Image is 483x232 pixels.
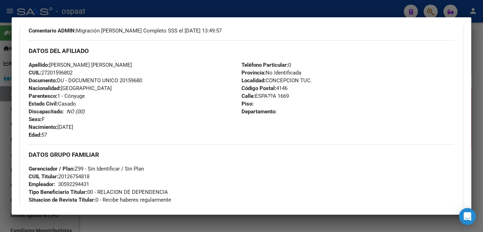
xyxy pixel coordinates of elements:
strong: Nacionalidad: [29,85,61,91]
span: CONCEPCION TUC. [241,77,312,84]
strong: Tipo Beneficiario Titular: [29,189,87,195]
span: 0 [241,62,291,68]
strong: Situacion de Revista Titular: [29,197,95,203]
strong: Discapacitado: [29,108,64,115]
strong: Calle: [241,93,255,99]
div: 30592294431 [58,180,89,188]
span: [DATE] [29,124,73,130]
span: 57 [29,132,47,138]
span: DU - DOCUMENTO UNICO 20159680 [29,77,142,84]
span: Migración [PERSON_NAME] Completo SSS el [DATE] 13:49:57 [29,27,222,35]
i: NO (00) [66,108,85,115]
span: [GEOGRAPHIC_DATA] [29,85,112,91]
span: 1 - Cónyuge [29,93,85,99]
span: 20126754818 [29,173,89,180]
strong: Nacimiento: [29,124,57,130]
strong: Teléfono Particular: [241,62,288,68]
span: No Identificada [241,70,301,76]
strong: Código Postal: [241,85,276,91]
span: 4146 [241,85,287,91]
strong: Comentario ADMIN: [29,28,76,34]
strong: Piso: [241,101,254,107]
strong: Documento: [29,77,57,84]
span: 00 - RELACION DE DEPENDENCIA [29,189,168,195]
span: ESPA??A 1669 [241,93,289,99]
span: 0 - Recibe haberes regularmente [29,197,171,203]
span: Casado [29,101,76,107]
strong: Gerenciador / Plan: [29,166,75,172]
span: [PERSON_NAME] [PERSON_NAME] [29,62,132,68]
h3: DATOS DEL AFILIADO [29,47,454,55]
h3: DATOS GRUPO FAMILIAR [29,151,454,159]
strong: Parentesco: [29,93,57,99]
strong: Empleador: [29,181,55,188]
strong: CUIL: [29,70,41,76]
div: Open Intercom Messenger [459,208,476,225]
strong: CUIL Titular: [29,173,58,180]
strong: Localidad: [241,77,266,84]
strong: Estado Civil: [29,101,58,107]
span: 27201596802 [29,70,72,76]
strong: Provincia: [241,70,266,76]
strong: Departamento: [241,108,277,115]
span: F [29,116,45,123]
strong: Edad: [29,132,41,138]
strong: Sexo: [29,116,42,123]
span: Z99 - Sin Identificar / Sin Plan [29,166,144,172]
strong: Apellido: [29,62,49,68]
